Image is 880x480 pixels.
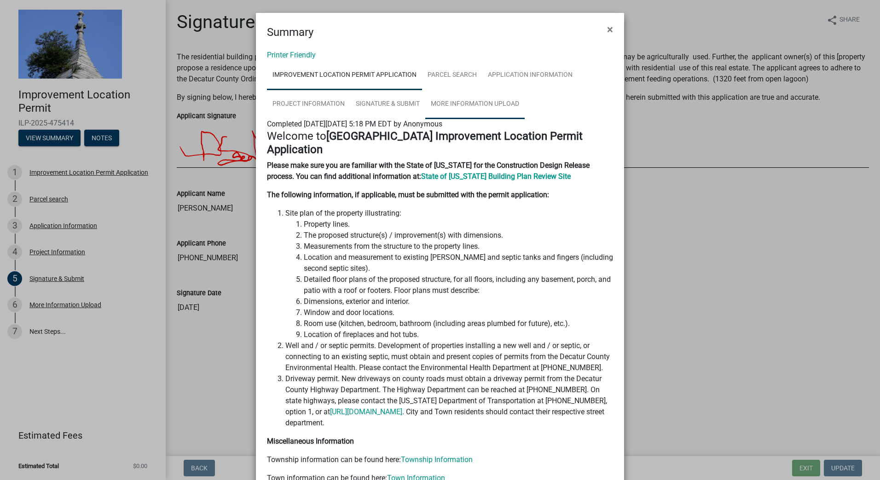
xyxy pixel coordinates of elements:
[330,407,402,416] a: [URL][DOMAIN_NAME]
[422,61,482,90] a: Parcel search
[304,329,613,340] li: Location of fireplaces and hot tubs.
[401,455,473,464] a: Township Information
[267,90,350,119] a: Project Information
[304,296,613,307] li: Dimensions, exterior and interior.
[482,61,578,90] a: Application Information
[304,307,613,318] li: Window and door locations.
[285,340,613,373] li: Well and / or septic permits. Development of properties installing a new well and / or septic, or...
[304,219,613,230] li: Property lines.
[304,230,613,241] li: The proposed structure(s) / improvement(s) with dimensions.
[304,318,613,329] li: Room use (kitchen, bedroom, bathroom (including areas plumbed for future), etc.).
[267,454,613,465] p: Township information can be found here:
[285,208,613,340] li: Site plan of the property illustrating:
[304,252,613,274] li: Location and measurement to existing [PERSON_NAME] and septic tanks and fingers (including second...
[421,172,571,181] a: State of [US_STATE] Building Plan Review Site
[267,190,549,199] strong: The following information, if applicable, must be submitted with the permit application:
[267,130,613,156] h4: Welcome to
[600,17,620,42] button: Close
[304,241,613,252] li: Measurements from the structure to the property lines.
[304,274,613,296] li: Detailed floor plans of the proposed structure, for all floors, including any basement, porch, an...
[267,120,442,128] span: Completed [DATE][DATE] 5:18 PM EDT by Anonymous
[350,90,425,119] a: Signature & Submit
[267,437,354,446] strong: Miscellaneous Information
[285,373,613,429] li: Driveway permit. New driveways on county roads must obtain a driveway permit from the Decatur Cou...
[267,130,583,156] strong: [GEOGRAPHIC_DATA] Improvement Location Permit Application
[267,51,316,59] a: Printer Friendly
[607,23,613,36] span: ×
[267,161,590,181] strong: Please make sure you are familiar with the State of [US_STATE] for the Construction Design Releas...
[267,61,422,90] a: Improvement Location Permit Application
[267,24,313,40] h4: Summary
[425,90,525,119] a: More Information Upload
